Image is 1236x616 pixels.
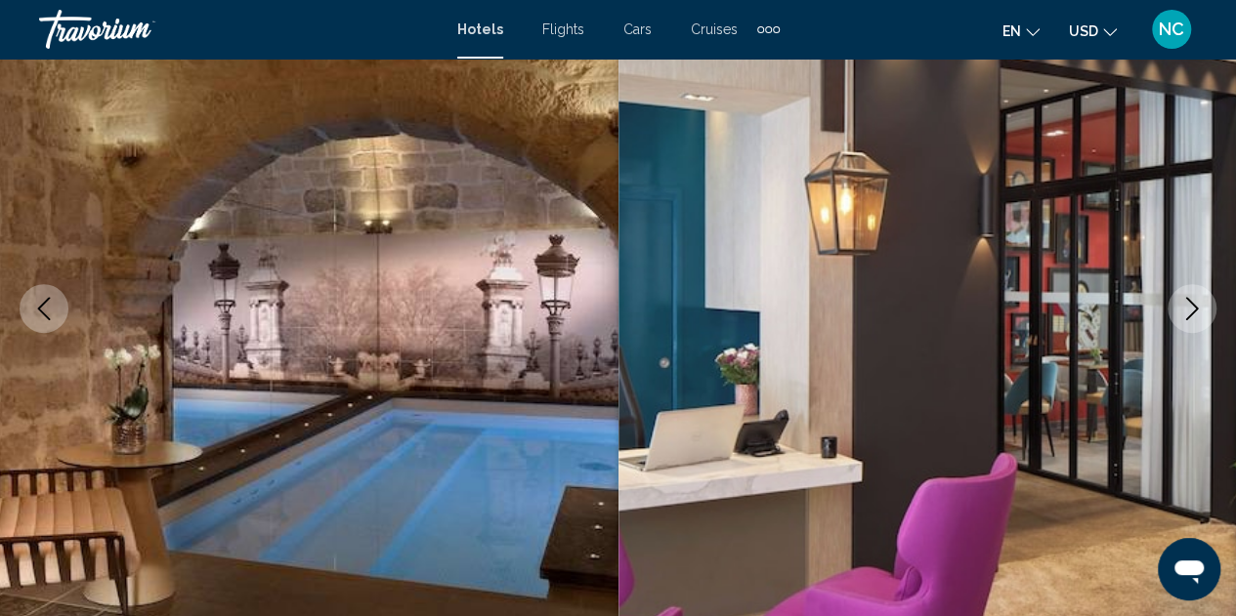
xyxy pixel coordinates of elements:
button: User Menu [1146,9,1197,50]
button: Extra navigation items [757,14,780,45]
a: Flights [542,21,584,37]
a: Cruises [691,21,738,37]
button: Next image [1168,284,1216,333]
a: Cars [623,21,652,37]
button: Change currency [1069,17,1117,45]
span: USD [1069,23,1098,39]
iframe: Button to launch messaging window [1158,538,1220,600]
a: Hotels [457,21,503,37]
button: Previous image [20,284,68,333]
a: Travorium [39,10,438,49]
span: NC [1159,20,1184,39]
span: en [1002,23,1021,39]
button: Change language [1002,17,1040,45]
